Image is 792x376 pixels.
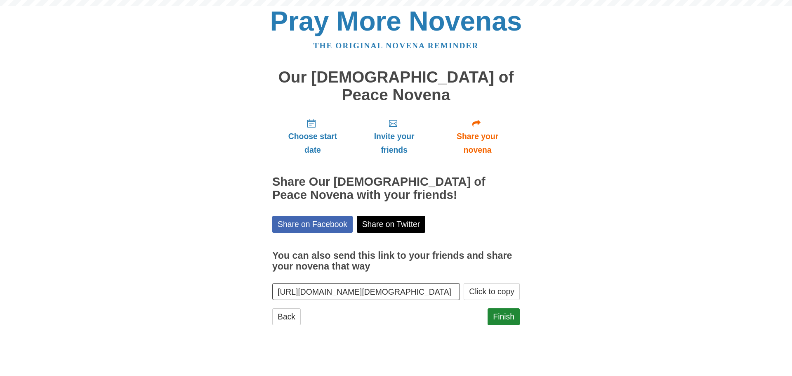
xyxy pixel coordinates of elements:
h2: Share Our [DEMOGRAPHIC_DATA] of Peace Novena with your friends! [272,175,520,202]
a: Share on Facebook [272,216,353,233]
span: Invite your friends [361,130,427,157]
span: Share your novena [443,130,511,157]
h1: Our [DEMOGRAPHIC_DATA] of Peace Novena [272,69,520,104]
span: Choose start date [280,130,345,157]
a: The original novena reminder [313,41,479,50]
a: Pray More Novenas [270,6,522,36]
a: Share on Twitter [357,216,426,233]
a: Finish [488,308,520,325]
a: Share your novena [435,112,520,161]
h3: You can also send this link to your friends and share your novena that way [272,251,520,272]
a: Choose start date [272,112,353,161]
button: Click to copy [464,283,520,300]
a: Invite your friends [353,112,435,161]
a: Back [272,308,301,325]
